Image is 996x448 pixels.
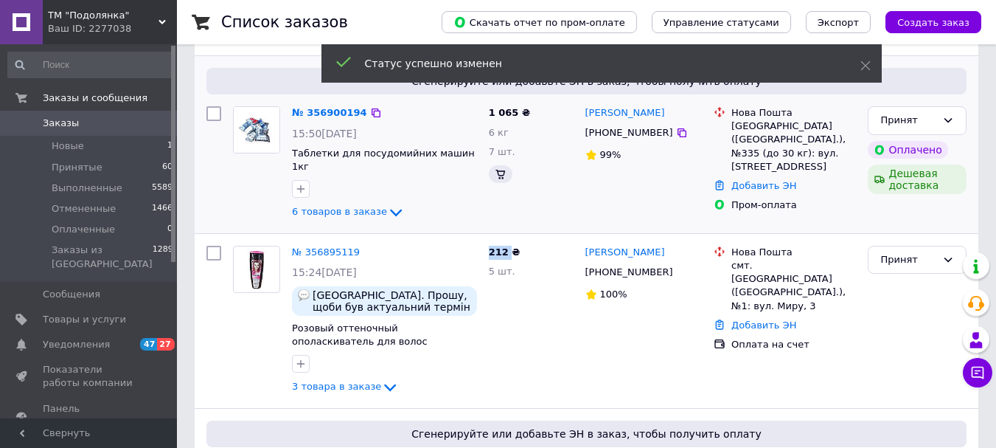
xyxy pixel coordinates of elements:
span: 1466 [152,202,173,216]
a: Таблетки для посудомийних машин 1кг [292,148,475,173]
a: [PERSON_NAME] [585,106,665,120]
a: № 356900194 [292,107,367,118]
img: Фото товару [240,247,274,292]
a: Добавить ЭН [731,180,796,191]
div: Дешевая доставка [868,165,967,194]
span: Новые [52,139,84,153]
span: Сгенерируйте или добавьте ЭН в заказ, чтобы получить оплату [212,74,961,89]
span: Принятые [52,161,102,174]
span: Показатели работы компании [43,363,136,390]
a: Добавить ЭН [731,320,796,331]
span: Скачать отчет по пром-оплате [453,15,625,29]
span: 1 065 ₴ [489,107,530,118]
span: Создать заказ [897,17,969,28]
span: 27 [157,338,174,351]
div: смт. [GEOGRAPHIC_DATA] ([GEOGRAPHIC_DATA].), №1: вул. Миру, 3 [731,259,856,313]
a: Создать заказ [871,16,981,27]
span: 212 ₴ [489,247,520,258]
span: 1 [167,139,173,153]
span: Оплаченные [52,223,115,236]
span: 5 шт. [489,266,515,277]
div: [GEOGRAPHIC_DATA] ([GEOGRAPHIC_DATA].), №335 (до 30 кг): вул. [STREET_ADDRESS] [731,120,856,173]
a: 6 товаров в заказе [292,206,405,217]
span: Уведомления [43,338,110,351]
span: 47 [140,338,157,351]
span: Заказы и сообщения [43,92,147,105]
span: Заказы из [GEOGRAPHIC_DATA] [52,244,153,270]
button: Экспорт [806,11,871,33]
div: [PHONE_NUMBER] [582,123,676,142]
div: [PHONE_NUMBER] [582,263,676,282]
div: Нова Пошта [731,246,856,259]
span: 99% [600,149,621,160]
span: 5589 [152,182,173,195]
button: Скачать отчет по пром-оплате [442,11,637,33]
span: 15:24[DATE] [292,266,357,278]
button: Управление статусами [652,11,791,33]
span: Сгенерируйте или добавьте ЭН в заказ, чтобы получить оплату [212,427,961,441]
span: Выполненные [52,182,122,195]
a: [PERSON_NAME] [585,246,665,260]
div: Принят [880,113,936,128]
span: Отмененные [52,202,116,216]
span: Сообщения [43,288,100,301]
div: Оплачено [868,141,947,159]
div: Ваш ID: 2277038 [48,22,177,35]
img: :speech_balloon: [298,289,310,301]
a: 3 товара в заказе [292,381,399,392]
span: Панель управления [43,402,136,429]
div: Нова Пошта [731,106,856,120]
div: Статус успешно изменен [365,56,823,71]
img: Фото товару [234,107,279,152]
a: Розовый оттеночный ополаскиватель для волос [PERSON_NAME] Cosmetics CAMELEO 200 мл [292,323,473,375]
span: 100% [600,289,627,300]
span: Экспорт [818,17,859,28]
span: Заказы [43,117,79,130]
span: [GEOGRAPHIC_DATA]. Прошу, щоби був актуальний термін придатності товарів для догляду. [313,289,471,313]
span: 3 товара в заказе [292,381,381,392]
a: Фото товару [233,106,280,154]
span: Товары и услуги [43,313,126,326]
div: Пром-оплата [731,199,856,212]
button: Чат с покупателем [963,358,992,387]
span: ТМ "Подолянка" [48,9,159,22]
div: Принят [880,252,936,268]
a: Фото товару [233,246,280,293]
span: 6 товаров в заказе [292,207,387,218]
span: 6 кг [489,127,509,138]
span: 1289 [153,244,173,270]
span: Управление статусами [664,17,779,28]
a: № 356895119 [292,247,360,258]
span: 0 [167,223,173,236]
span: 60 [162,161,173,174]
span: 15:50[DATE] [292,128,357,139]
h1: Список заказов [221,13,348,31]
div: Оплата на счет [731,338,856,351]
button: Создать заказ [885,11,981,33]
input: Поиск [7,52,174,78]
span: 7 шт. [489,146,515,157]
